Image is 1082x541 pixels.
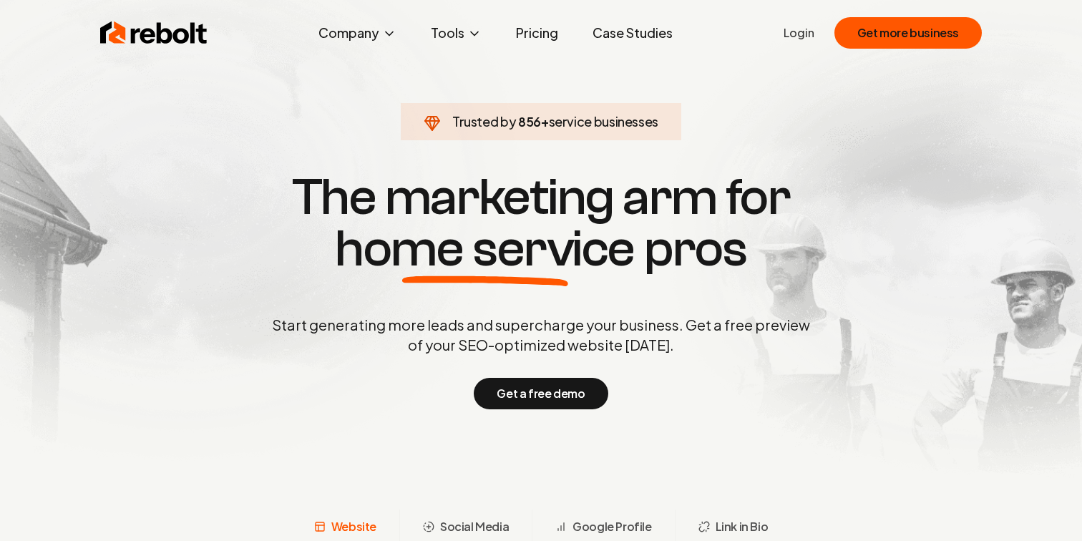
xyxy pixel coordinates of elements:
span: Website [331,518,376,535]
span: service businesses [549,113,659,130]
h1: The marketing arm for pros [198,172,884,275]
span: 856 [518,112,541,132]
a: Pricing [505,19,570,47]
span: Trusted by [452,113,516,130]
p: Start generating more leads and supercharge your business. Get a free preview of your SEO-optimiz... [269,315,813,355]
span: Social Media [440,518,509,535]
span: Google Profile [572,518,651,535]
span: home service [335,223,635,275]
span: Link in Bio [716,518,769,535]
button: Get a free demo [474,378,608,409]
img: Rebolt Logo [100,19,208,47]
a: Login [784,24,814,42]
button: Get more business [834,17,982,49]
span: + [541,113,549,130]
button: Company [307,19,408,47]
button: Tools [419,19,493,47]
a: Case Studies [581,19,684,47]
